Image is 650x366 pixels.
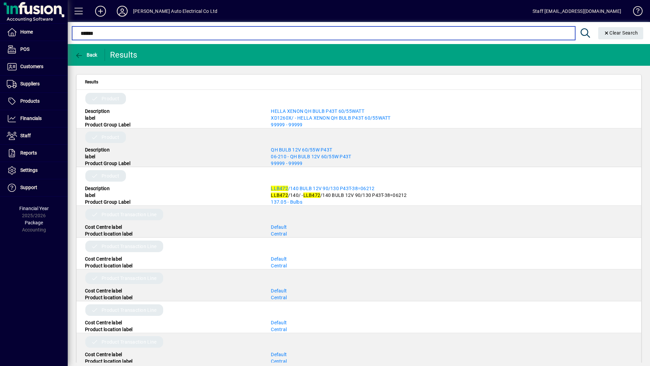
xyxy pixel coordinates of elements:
div: Product location label [80,294,266,301]
a: Knowledge Base [628,1,642,23]
div: Description [80,146,266,153]
div: Results [110,49,139,60]
span: /140/ - /140 BULB 12V 90/130 P43T-38=06212 [271,192,407,198]
div: label [80,153,266,160]
a: Central [271,231,287,237]
span: Product Transaction Line [102,307,156,313]
span: Financial Year [19,206,49,211]
div: Description [80,185,266,192]
a: Home [3,24,68,41]
span: Product [102,172,119,179]
span: Customers [20,64,43,69]
div: Product Group Label [80,160,266,167]
a: Central [271,295,287,300]
app-page-header-button: Back [68,49,105,61]
a: Financials [3,110,68,127]
span: Product [102,134,119,141]
span: /140 BULB 12V 90/130 P43T-38=06212 [271,186,374,191]
div: Product location label [80,230,266,237]
a: 99999 - 99999 [271,122,302,127]
span: Support [20,185,37,190]
div: Product location label [80,326,266,333]
a: 99999 - 99999 [271,161,302,166]
a: Default [271,352,287,357]
a: XD1260X/ - HELLA XENON QH BULB P43T 60/55WATT [271,115,390,121]
div: label [80,192,266,199]
span: Staff [20,133,31,138]
span: Product Transaction Line [102,243,156,250]
a: Central [271,327,287,332]
span: Product Transaction Line [102,211,156,218]
a: Default [271,224,287,230]
a: Default [271,288,287,293]
a: Reports [3,145,68,162]
span: Clear Search [604,30,638,36]
div: Product Group Label [80,121,266,128]
div: [PERSON_NAME] Auto Electrical Co Ltd [133,6,217,17]
a: HELLA XENON QH BULB P43T 60/55WATT [271,108,364,114]
div: Product Group Label [80,199,266,205]
span: Suppliers [20,81,40,86]
em: LLB472 [303,192,321,198]
a: Customers [3,58,68,75]
em: LLB472 [271,186,288,191]
a: Staff [3,127,68,144]
span: Product Transaction Line [102,275,156,282]
button: Clear [598,27,644,39]
div: Cost Centre label [80,319,266,326]
a: Default [271,256,287,262]
span: Settings [20,167,38,173]
span: Reports [20,150,37,156]
button: Back [73,49,99,61]
a: QH BULB 12V 60/55W P43T [271,147,332,152]
div: label [80,115,266,121]
a: LLB472/140/ -LLB472/140 BULB 12V 90/130 P43T-38=06212 [271,192,407,198]
a: LLB472/140 BULB 12V 90/130 P43T-38=06212 [271,186,374,191]
a: Central [271,263,287,268]
a: Suppliers [3,76,68,93]
div: Cost Centre label [80,224,266,230]
span: Product Transaction Line [102,339,156,345]
span: POS [20,46,29,52]
span: Results [85,78,98,86]
div: Staff [EMAIL_ADDRESS][DOMAIN_NAME] [533,6,621,17]
div: Description [80,108,266,115]
a: Default [271,320,287,325]
button: Profile [111,5,133,17]
span: Product [102,95,119,102]
span: Home [20,29,33,35]
div: Product location label [80,262,266,269]
div: Cost Centre label [80,287,266,294]
span: Back [75,52,97,58]
a: Central [271,359,287,364]
a: Products [3,93,68,110]
div: Cost Centre label [80,351,266,358]
a: Settings [3,162,68,179]
span: Products [20,98,40,104]
a: POS [3,41,68,58]
a: 137.05 - Bulbs [271,199,302,205]
span: Package [25,220,43,225]
a: Support [3,179,68,196]
span: 06-210 - QH BULB 12V 60/55W P43T [271,154,351,159]
em: LLB472 [271,192,288,198]
button: Add [90,5,111,17]
span: Financials [20,116,42,121]
div: Product location label [80,358,266,365]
